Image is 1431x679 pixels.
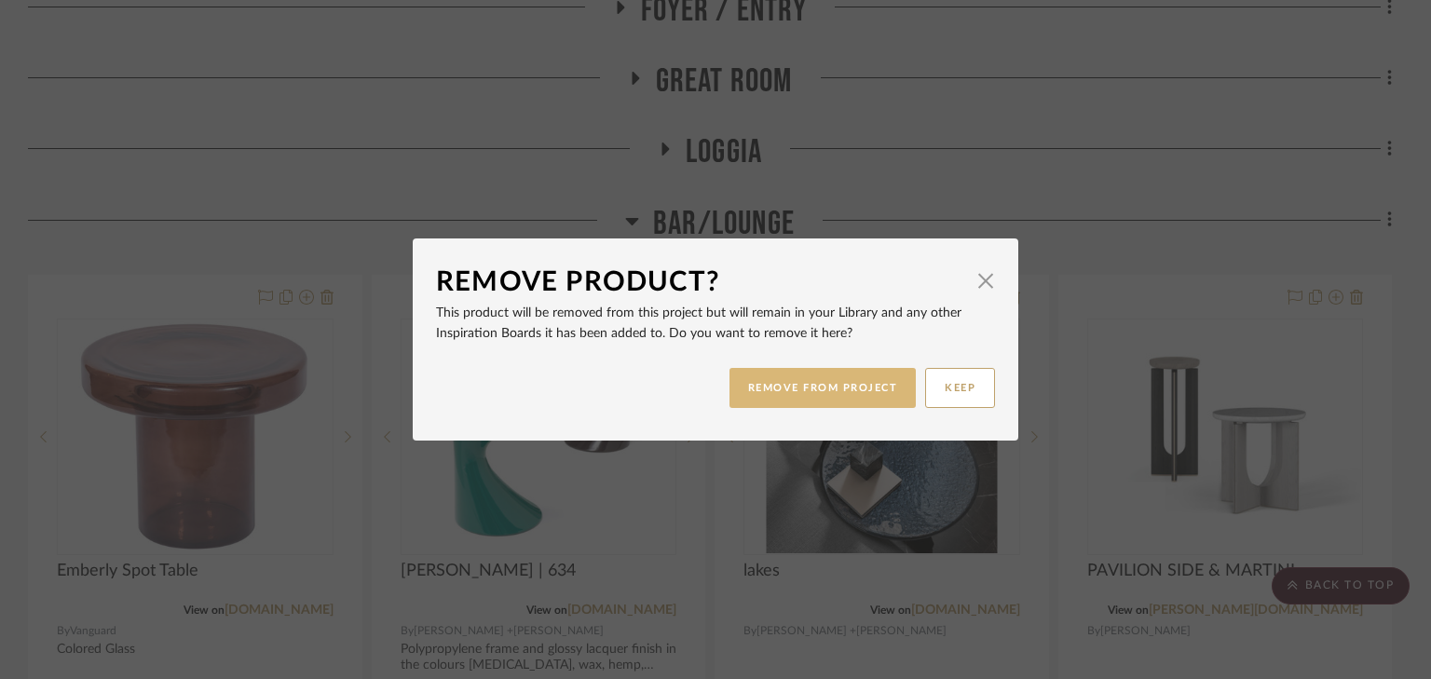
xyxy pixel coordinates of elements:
button: REMOVE FROM PROJECT [729,368,917,408]
button: KEEP [925,368,995,408]
button: Close [967,262,1004,299]
p: This product will be removed from this project but will remain in your Library and any other Insp... [436,303,995,344]
div: Remove Product? [436,262,967,303]
dialog-header: Remove Product? [436,262,995,303]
